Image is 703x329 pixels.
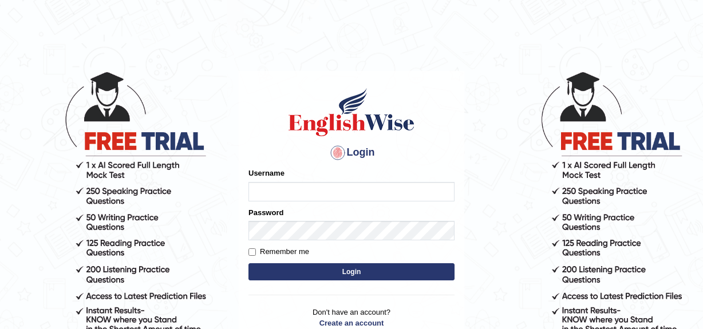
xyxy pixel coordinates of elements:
[248,263,455,280] button: Login
[248,248,256,256] input: Remember me
[248,168,285,179] label: Username
[248,207,283,218] label: Password
[248,318,455,328] a: Create an account
[248,246,309,257] label: Remember me
[248,144,455,162] h4: Login
[286,86,417,138] img: Logo of English Wise sign in for intelligent practice with AI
